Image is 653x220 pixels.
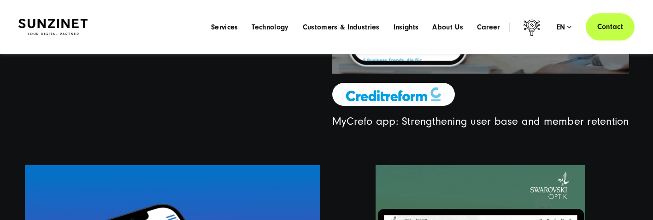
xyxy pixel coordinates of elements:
a: Technology [252,23,288,32]
a: Insights [394,23,419,32]
a: Customers & Industries [303,23,380,32]
a: MyCrefo app: Strengthening user base and member retention [332,115,629,127]
a: Services [211,23,238,32]
a: About Us [432,23,463,32]
a: Contact [586,13,635,41]
img: SUNZINET Full Service Digital Agentur [18,19,88,35]
img: Kundenlogo Creditreform blau - Digitalagentur SUNZINET [346,87,441,101]
div: en [557,23,572,32]
a: Career [477,23,500,32]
